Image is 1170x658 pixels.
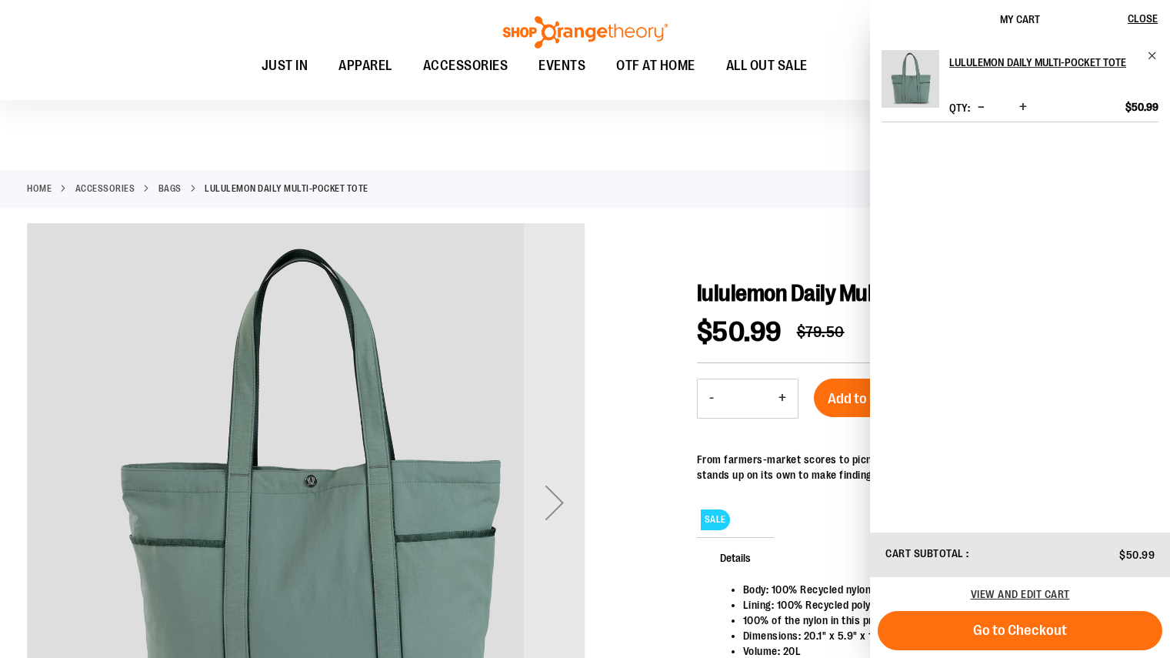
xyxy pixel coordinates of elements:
[501,16,670,48] img: Shop Orangetheory
[205,182,368,195] strong: lululemon Daily Multi-Pocket Tote
[423,48,508,83] span: ACCESSORIES
[743,597,1128,613] li: Lining: 100% Recycled polyester
[971,588,1070,600] a: View and edit cart
[262,48,308,83] span: JUST IN
[697,280,999,306] span: lululemon Daily Multi-Pocket Tote
[697,537,774,577] span: Details
[726,48,808,83] span: ALL OUT SALE
[538,48,585,83] span: EVENTS
[974,100,988,115] button: Decrease product quantity
[743,582,1128,597] li: Body: 100% Recycled nylon
[27,182,52,195] a: Home
[885,547,964,559] span: Cart Subtotal
[743,628,1128,643] li: Dimensions: 20.1" x 5.9" x 13.8"
[697,316,782,348] span: $50.99
[878,611,1162,650] button: Go to Checkout
[725,380,767,417] input: Product quantity
[158,182,182,195] a: Bags
[882,50,1158,122] li: Product
[75,182,135,195] a: ACCESSORIES
[616,48,695,83] span: OTF AT HOME
[338,48,392,83] span: APPAREL
[949,50,1158,75] a: lululemon Daily Multi-Pocket Tote
[882,50,939,118] a: lululemon Daily Multi-Pocket Tote
[743,613,1128,628] li: 100% of the nylon in this product is recycled (excluding trims)
[1000,13,1040,25] span: My Cart
[698,379,725,418] button: Decrease product quantity
[1128,12,1158,25] span: Close
[1119,549,1155,561] span: $50.99
[949,50,1138,75] h2: lululemon Daily Multi-Pocket Tote
[767,379,798,418] button: Increase product quantity
[882,50,939,108] img: lululemon Daily Multi-Pocket Tote
[797,323,845,341] span: $79.50
[1125,100,1158,114] span: $50.99
[1147,50,1158,62] a: Remove item
[828,390,895,407] span: Add to Cart
[701,509,730,530] span: SALE
[814,379,909,417] button: Add to Cart
[949,102,970,114] label: Qty
[1015,100,1031,115] button: Increase product quantity
[973,622,1067,639] span: Go to Checkout
[697,452,1143,483] div: From farmers-market scores to picnic essentials, this roomy tote handles it all. Bonus: it stands...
